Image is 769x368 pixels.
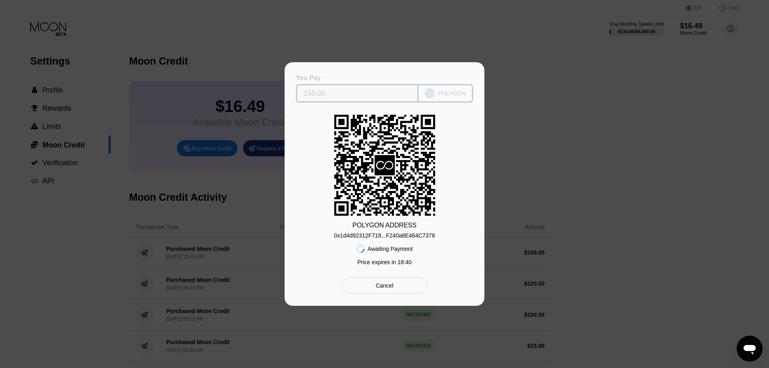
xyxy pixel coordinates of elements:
span: 18 : 40 [398,259,412,265]
div: 0x1d4d92312F718...F240a8E464C7378 [334,229,435,239]
div: Price expires in [357,259,412,265]
div: Awaiting Payment [368,246,413,252]
div: POLYGON [438,90,465,97]
div: You PayPOLYGON [297,74,472,103]
div: You Pay [296,74,419,82]
div: Cancel [342,278,427,294]
iframe: Button to launch messaging window [737,336,763,362]
div: 0x1d4d92312F718...F240a8E464C7378 [334,232,435,239]
div: Cancel [376,282,394,289]
div: POLYGON ADDRESS [352,222,417,229]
